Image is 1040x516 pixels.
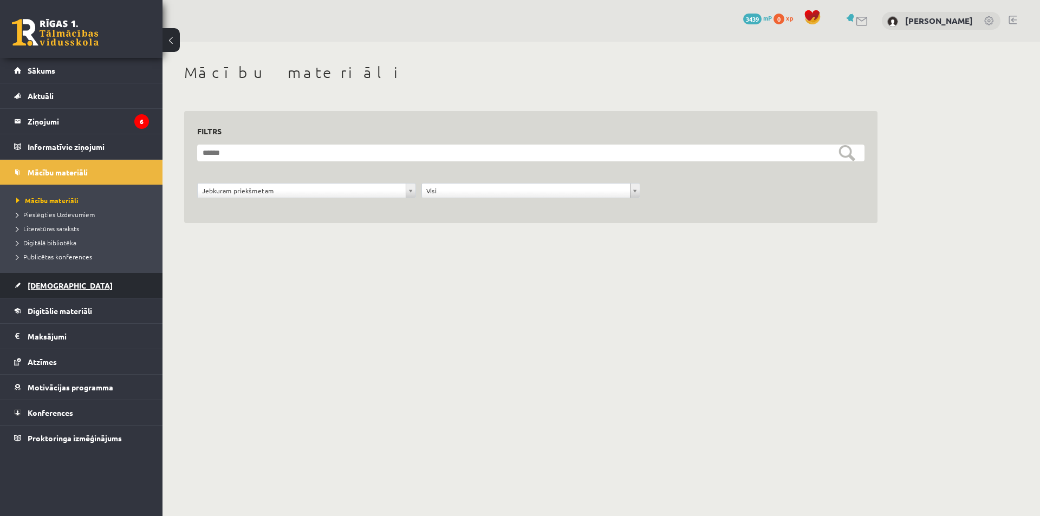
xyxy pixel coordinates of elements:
[14,160,149,185] a: Mācību materiāli
[28,167,88,177] span: Mācību materiāli
[14,298,149,323] a: Digitālie materiāli
[14,109,149,134] a: Ziņojumi6
[184,63,877,82] h1: Mācību materiāli
[743,14,772,22] a: 3439 mP
[763,14,772,22] span: mP
[14,426,149,450] a: Proktoringa izmēģinājums
[134,114,149,129] i: 6
[14,58,149,83] a: Sākums
[28,433,122,443] span: Proktoringa izmēģinājums
[426,184,626,198] span: Visi
[202,184,401,198] span: Jebkuram priekšmetam
[786,14,793,22] span: xp
[743,14,762,24] span: 3439
[28,66,55,75] span: Sākums
[16,238,76,247] span: Digitālā bibliotēka
[16,195,152,205] a: Mācību materiāli
[773,14,798,22] a: 0 xp
[14,134,149,159] a: Informatīvie ziņojumi
[28,357,57,367] span: Atzīmes
[14,324,149,349] a: Maksājumi
[28,134,149,159] legend: Informatīvie ziņojumi
[28,280,113,290] span: [DEMOGRAPHIC_DATA]
[28,306,92,316] span: Digitālie materiāli
[28,109,149,134] legend: Ziņojumi
[16,210,152,219] a: Pieslēgties Uzdevumiem
[773,14,784,24] span: 0
[14,375,149,400] a: Motivācijas programma
[16,238,152,247] a: Digitālā bibliotēka
[12,19,99,46] a: Rīgas 1. Tālmācības vidusskola
[28,324,149,349] legend: Maksājumi
[14,83,149,108] a: Aktuāli
[16,210,95,219] span: Pieslēgties Uzdevumiem
[14,273,149,298] a: [DEMOGRAPHIC_DATA]
[16,196,79,205] span: Mācību materiāli
[28,408,73,417] span: Konferences
[16,252,152,262] a: Publicētas konferences
[16,224,79,233] span: Literatūras saraksts
[14,400,149,425] a: Konferences
[16,224,152,233] a: Literatūras saraksts
[198,184,415,198] a: Jebkuram priekšmetam
[887,16,898,27] img: Sigurds Kozlovskis
[905,15,973,26] a: [PERSON_NAME]
[28,382,113,392] span: Motivācijas programma
[14,349,149,374] a: Atzīmes
[28,91,54,101] span: Aktuāli
[16,252,92,261] span: Publicētas konferences
[422,184,640,198] a: Visi
[197,124,851,139] h3: Filtrs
